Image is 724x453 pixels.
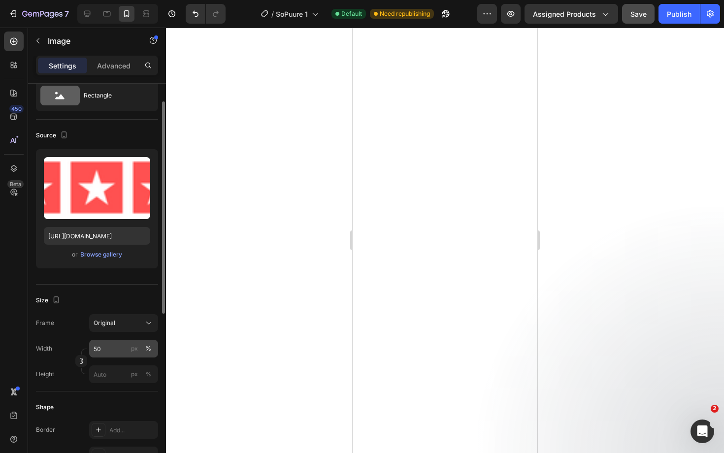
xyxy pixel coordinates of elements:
div: Source [36,129,70,142]
iframe: Design area [353,28,537,453]
div: Undo/Redo [186,4,226,24]
div: Browse gallery [80,250,122,259]
button: px [142,343,154,355]
span: 2 [711,405,719,413]
div: % [145,370,151,379]
button: Assigned Products [525,4,618,24]
label: Width [36,344,52,353]
div: Size [36,294,62,307]
span: Need republishing [380,9,430,18]
p: Image [48,35,132,47]
div: % [145,344,151,353]
span: Assigned Products [533,9,596,19]
button: Save [622,4,655,24]
span: Default [341,9,362,18]
button: Browse gallery [80,250,123,259]
div: Shape [36,403,54,412]
button: % [129,368,140,380]
label: Height [36,370,54,379]
iframe: Intercom live chat [691,420,714,443]
div: Add... [109,426,156,435]
span: Save [630,10,647,18]
p: 7 [65,8,69,20]
span: or [72,249,78,260]
p: Advanced [97,61,131,71]
button: Original [89,314,158,332]
img: preview-image [44,157,150,219]
label: Frame [36,319,54,327]
div: 450 [9,105,24,113]
span: SoPuure 1 [276,9,308,19]
div: px [131,370,138,379]
input: px% [89,365,158,383]
div: Beta [7,180,24,188]
input: px% [89,340,158,357]
button: % [129,343,140,355]
div: Rectangle [84,84,144,107]
button: Publish [658,4,700,24]
input: https://example.com/image.jpg [44,227,150,245]
span: / [271,9,274,19]
div: Publish [667,9,691,19]
button: px [142,368,154,380]
p: Settings [49,61,76,71]
div: Border [36,425,55,434]
span: Original [94,319,115,327]
div: px [131,344,138,353]
button: 7 [4,4,73,24]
